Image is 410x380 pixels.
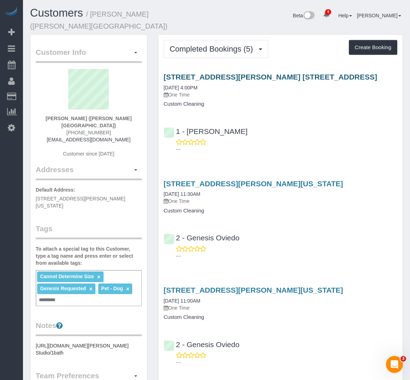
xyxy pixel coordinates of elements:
[176,252,397,259] p: ---
[40,274,94,279] span: Cannot Determine Size
[320,7,333,23] a: 8
[36,342,142,356] pre: [URL][DOMAIN_NAME][PERSON_NAME] Studio/1bath
[164,286,343,294] a: [STREET_ADDRESS][PERSON_NAME][US_STATE]
[164,314,397,320] h4: Custom Cleaning
[400,356,406,362] span: 3
[164,180,343,188] a: [STREET_ADDRESS][PERSON_NAME][US_STATE]
[164,198,397,205] p: One Time
[36,47,142,63] legend: Customer Info
[46,116,131,128] strong: [PERSON_NAME] ([PERSON_NAME][GEOGRAPHIC_DATA])
[40,286,86,291] span: Genesis Requested
[303,11,315,21] img: New interface
[36,320,142,336] legend: Notes
[63,151,114,157] span: Customer since [DATE]
[164,191,200,197] a: [DATE] 11:30AM
[164,298,200,304] a: [DATE] 11:00AM
[36,245,142,267] label: To attach a special tag to this Customer, type a tag name and press enter or select from availabl...
[357,13,401,18] a: [PERSON_NAME]
[293,13,315,18] a: Beta
[164,234,240,242] a: 2 - Genesis Oviedo
[349,40,397,55] button: Create Booking
[30,10,168,30] small: / [PERSON_NAME] ([PERSON_NAME][GEOGRAPHIC_DATA])
[176,359,397,366] p: ---
[170,45,257,53] span: Completed Bookings (5)
[97,274,100,280] a: ×
[36,186,75,193] label: Default Address:
[164,73,377,81] a: [STREET_ADDRESS][PERSON_NAME] [STREET_ADDRESS]
[164,40,268,58] button: Completed Bookings (5)
[36,196,125,209] span: [STREET_ADDRESS][PERSON_NAME][US_STATE]
[101,286,123,291] span: Pet - Dog
[66,130,111,135] span: [PHONE_NUMBER]
[164,85,198,90] a: [DATE] 4:00PM
[36,223,142,239] legend: Tags
[164,208,397,214] h4: Custom Cleaning
[4,7,18,17] img: Automaid Logo
[164,304,397,311] p: One Time
[47,137,130,142] a: [EMAIL_ADDRESS][DOMAIN_NAME]
[164,127,248,135] a: 1 - [PERSON_NAME]
[164,91,397,98] p: One Time
[176,146,397,153] p: ---
[126,286,129,292] a: ×
[386,356,403,373] iframe: Intercom live chat
[325,9,331,15] span: 8
[89,286,92,292] a: ×
[164,340,240,349] a: 2 - Genesis Oviedo
[30,7,83,19] a: Customers
[338,13,352,18] a: Help
[164,101,397,107] h4: Custom Cleaning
